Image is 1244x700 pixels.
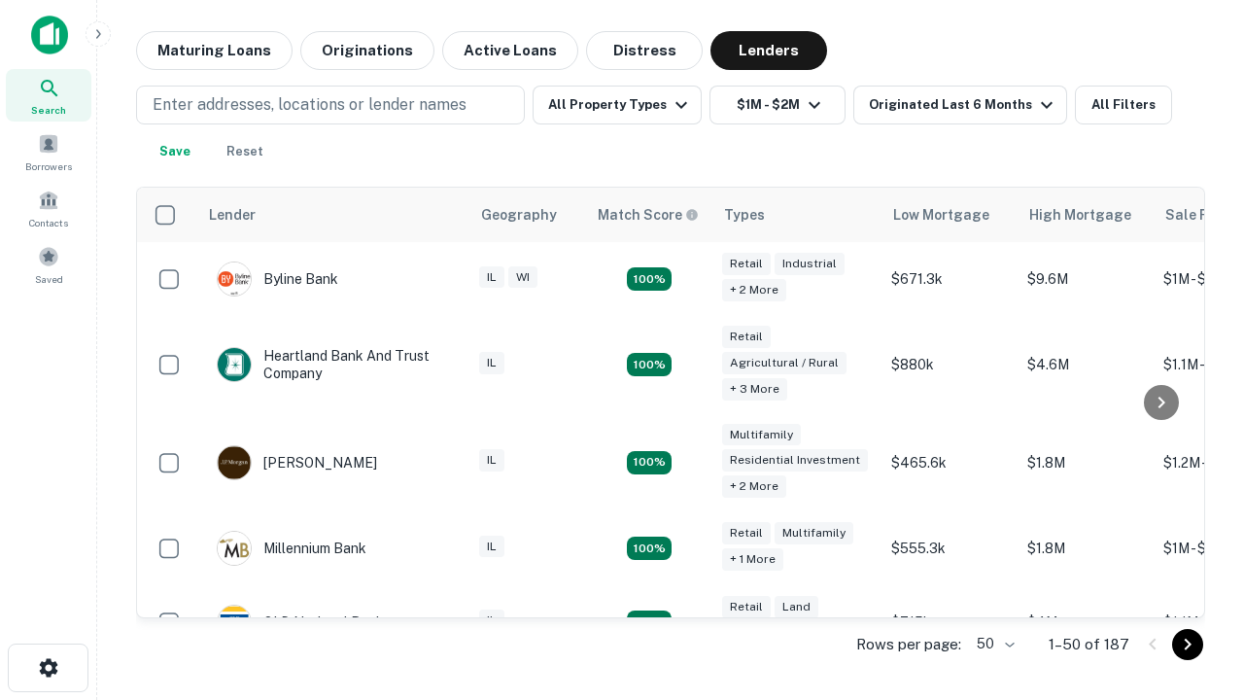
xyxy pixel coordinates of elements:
div: [PERSON_NAME] [217,445,377,480]
div: Industrial [775,253,845,275]
td: $880k [881,316,1018,414]
img: picture [218,606,251,639]
div: Heartland Bank And Trust Company [217,347,450,382]
img: picture [218,348,251,381]
div: + 2 more [722,475,786,498]
div: Retail [722,522,771,544]
td: $4M [1018,585,1154,659]
img: picture [218,446,251,479]
div: IL [479,352,504,374]
div: Multifamily [722,424,801,446]
div: + 2 more [722,279,786,301]
div: IL [479,536,504,558]
button: Originated Last 6 Months [853,86,1067,124]
div: Retail [722,253,771,275]
span: Contacts [29,215,68,230]
button: Distress [586,31,703,70]
th: Types [712,188,881,242]
button: Save your search to get updates of matches that match your search criteria. [144,132,206,171]
button: Go to next page [1172,629,1203,660]
td: $555.3k [881,511,1018,585]
div: High Mortgage [1029,203,1131,227]
div: Geography [481,203,557,227]
div: + 1 more [722,548,783,571]
div: Types [724,203,765,227]
div: Retail [722,596,771,618]
div: Matching Properties: 18, hasApolloMatch: undefined [627,611,672,634]
div: Agricultural / Rural [722,352,847,374]
div: Multifamily [775,522,853,544]
div: Lender [209,203,256,227]
button: All Property Types [533,86,702,124]
span: Saved [35,271,63,287]
div: Byline Bank [217,262,338,297]
button: Reset [214,132,276,171]
a: Contacts [6,182,91,234]
button: Originations [300,31,434,70]
div: WI [508,266,537,289]
button: Maturing Loans [136,31,293,70]
div: IL [479,266,504,289]
a: Saved [6,238,91,291]
a: Borrowers [6,125,91,178]
div: + 3 more [722,378,787,401]
span: Search [31,102,66,118]
button: Enter addresses, locations or lender names [136,86,525,124]
td: $1.8M [1018,511,1154,585]
th: Low Mortgage [881,188,1018,242]
div: 50 [969,630,1018,658]
button: All Filters [1075,86,1172,124]
div: Land [775,596,818,618]
a: Search [6,69,91,122]
th: Lender [197,188,469,242]
img: picture [218,532,251,565]
div: Matching Properties: 16, hasApolloMatch: undefined [627,537,672,560]
td: $4.6M [1018,316,1154,414]
button: Active Loans [442,31,578,70]
div: Residential Investment [722,449,868,472]
td: $1.8M [1018,414,1154,512]
p: 1–50 of 187 [1049,633,1129,656]
div: IL [479,610,504,632]
button: $1M - $2M [709,86,846,124]
button: Lenders [710,31,827,70]
th: High Mortgage [1018,188,1154,242]
div: Matching Properties: 17, hasApolloMatch: undefined [627,353,672,376]
td: $671.3k [881,242,1018,316]
div: Low Mortgage [893,203,989,227]
th: Geography [469,188,586,242]
th: Capitalize uses an advanced AI algorithm to match your search with the best lender. The match sco... [586,188,712,242]
p: Enter addresses, locations or lender names [153,93,466,117]
span: Borrowers [25,158,72,174]
img: picture [218,262,251,296]
div: Retail [722,326,771,348]
div: Matching Properties: 27, hasApolloMatch: undefined [627,451,672,474]
h6: Match Score [598,204,695,226]
div: Millennium Bank [217,531,366,566]
iframe: Chat Widget [1147,482,1244,576]
p: Rows per page: [856,633,961,656]
div: Capitalize uses an advanced AI algorithm to match your search with the best lender. The match sco... [598,204,699,226]
img: capitalize-icon.png [31,16,68,54]
div: OLD National Bank [217,605,384,640]
td: $9.6M [1018,242,1154,316]
td: $465.6k [881,414,1018,512]
div: Matching Properties: 22, hasApolloMatch: undefined [627,267,672,291]
div: IL [479,449,504,472]
td: $715k [881,585,1018,659]
div: Originated Last 6 Months [869,93,1058,117]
